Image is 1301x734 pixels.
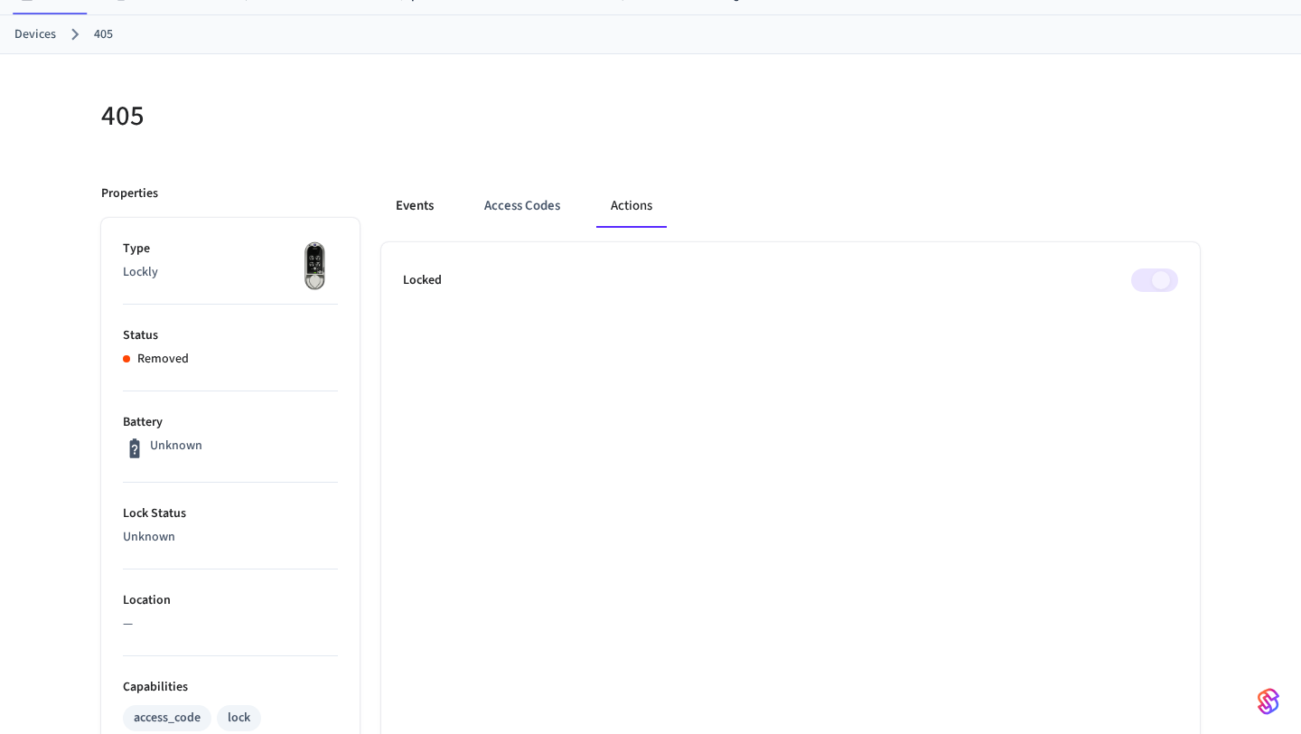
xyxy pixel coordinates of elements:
[123,263,338,282] p: Lockly
[123,678,338,697] p: Capabilities
[134,709,201,728] div: access_code
[123,528,338,547] p: Unknown
[381,184,1200,228] div: ant example
[596,184,667,228] button: Actions
[293,240,338,294] img: Lockly Vision Lock, Front
[137,350,189,369] p: Removed
[123,240,338,259] p: Type
[123,504,338,523] p: Lock Status
[1258,687,1279,716] img: SeamLogoGradient.69752ec5.svg
[150,437,202,456] p: Unknown
[94,25,113,44] a: 405
[381,184,448,228] button: Events
[123,591,338,610] p: Location
[123,326,338,345] p: Status
[403,271,442,290] p: Locked
[470,184,575,228] button: Access Codes
[101,98,640,135] h5: 405
[123,413,338,432] p: Battery
[123,615,338,634] p: —
[228,709,250,728] div: lock
[101,184,158,203] p: Properties
[14,25,56,44] a: Devices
